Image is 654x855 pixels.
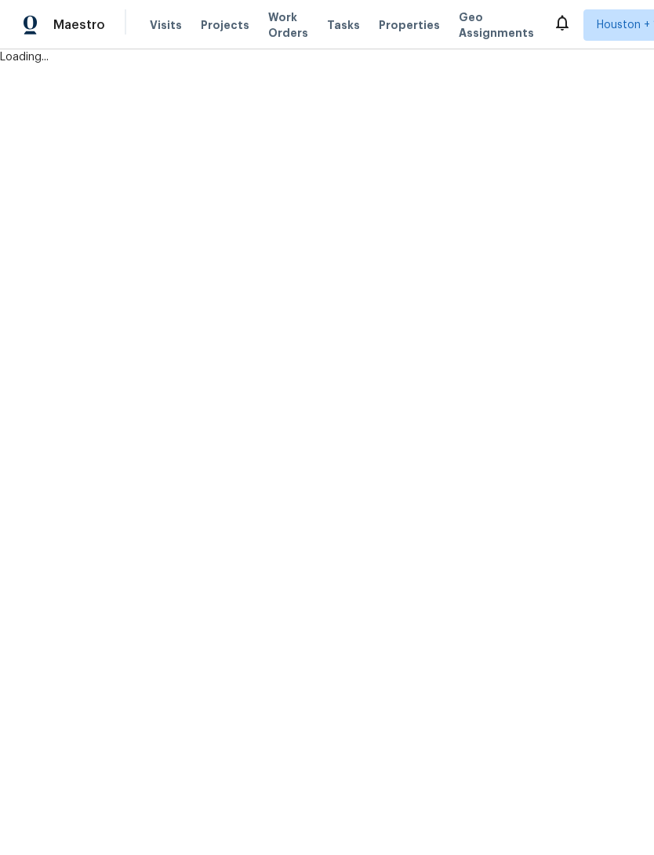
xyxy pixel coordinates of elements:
[268,9,308,41] span: Work Orders
[459,9,534,41] span: Geo Assignments
[379,17,440,33] span: Properties
[201,17,249,33] span: Projects
[327,20,360,31] span: Tasks
[150,17,182,33] span: Visits
[53,17,105,33] span: Maestro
